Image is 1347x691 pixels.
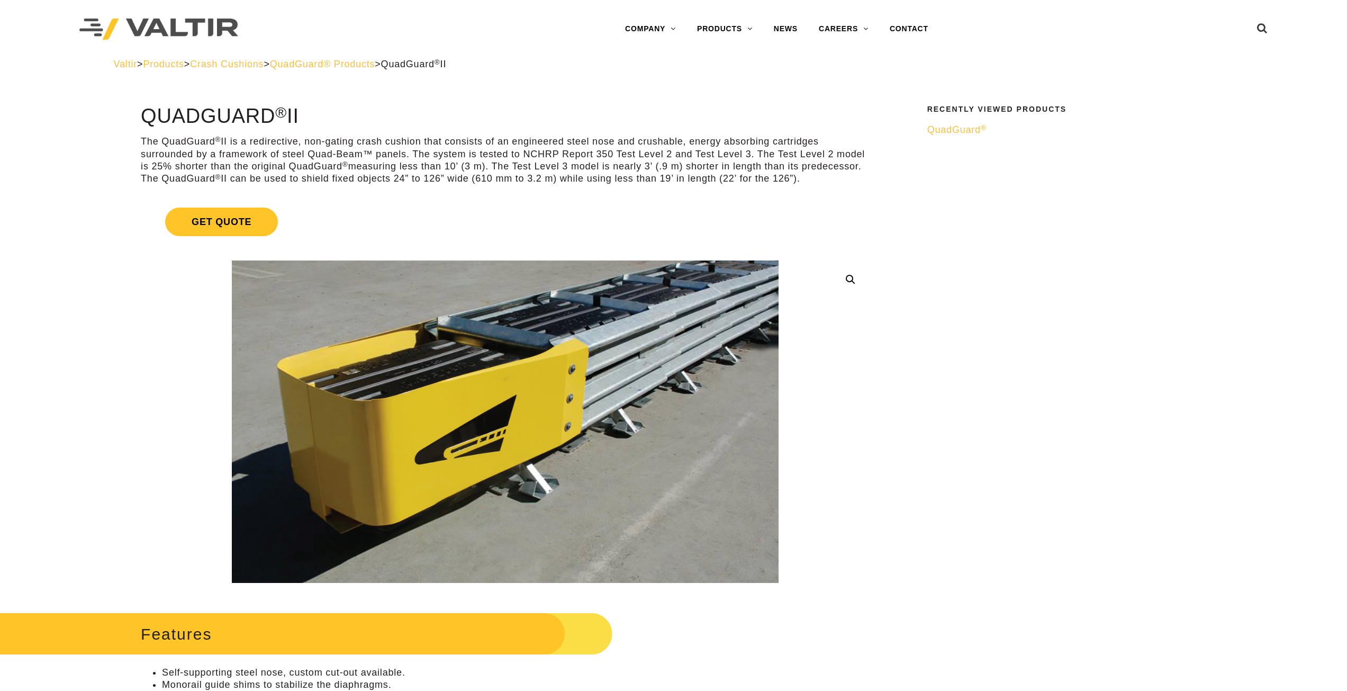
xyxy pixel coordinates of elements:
[143,59,184,69] a: Products
[927,105,1227,113] h2: Recently Viewed Products
[435,58,440,66] sup: ®
[981,124,987,132] sup: ®
[114,58,1234,70] div: > > > >
[141,136,870,185] p: The QuadGuard II is a redirective, non-gating crash cushion that consists of an engineered steel ...
[763,19,808,40] a: NEWS
[141,105,870,128] h1: QuadGuard II
[79,19,238,40] img: Valtir
[215,173,221,181] sup: ®
[927,124,1227,136] a: QuadGuard®
[879,19,939,40] a: CONTACT
[215,136,221,143] sup: ®
[927,124,987,135] span: QuadGuard
[808,19,879,40] a: CAREERS
[141,195,870,249] a: Get Quote
[275,104,287,121] sup: ®
[270,59,375,69] a: QuadGuard® Products
[342,160,348,168] sup: ®
[165,208,278,236] span: Get Quote
[614,19,686,40] a: COMPANY
[686,19,763,40] a: PRODUCTS
[114,59,137,69] a: Valtir
[162,679,870,691] li: Monorail guide shims to stabilize the diaphragms.
[190,59,264,69] a: Crash Cushions
[381,59,447,69] span: QuadGuard II
[162,667,870,679] li: Self-supporting steel nose, custom cut-out available.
